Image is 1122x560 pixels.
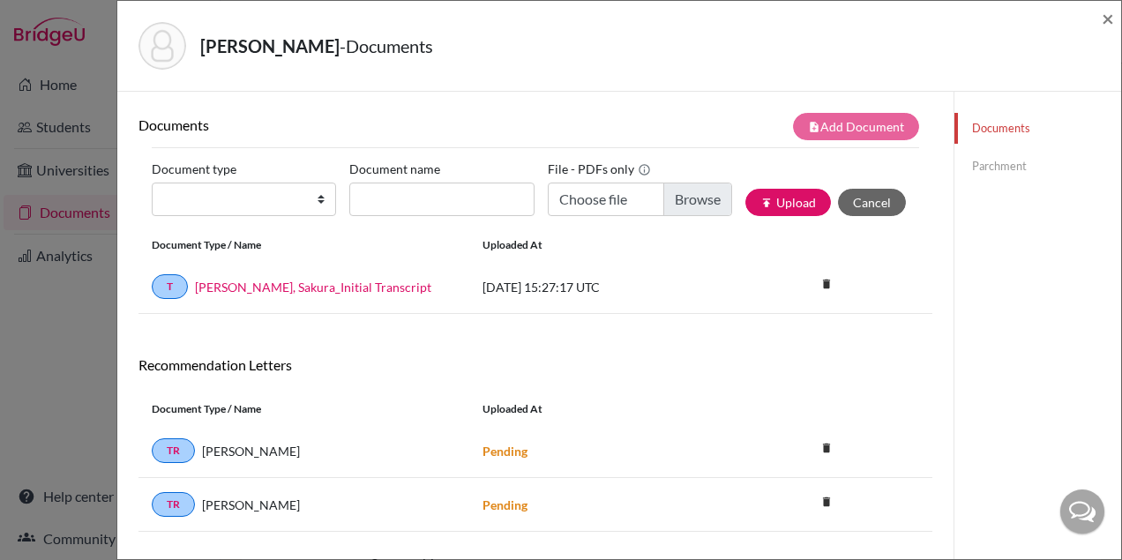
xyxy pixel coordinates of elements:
a: delete [813,491,840,515]
h6: Documents [138,116,535,133]
button: Cancel [838,189,906,216]
i: delete [813,489,840,515]
a: delete [813,273,840,297]
strong: Pending [482,497,527,512]
i: note_add [808,121,820,133]
label: Document name [349,155,440,183]
label: Document type [152,155,236,183]
button: note_addAdd Document [793,113,919,140]
i: delete [813,435,840,461]
a: T [152,274,188,299]
span: [PERSON_NAME] [202,442,300,460]
a: TR [152,438,195,463]
div: Document Type / Name [138,237,469,253]
div: [DATE] 15:27:17 UTC [469,278,734,296]
a: TR [152,492,195,517]
div: Document Type / Name [138,401,469,417]
span: - Documents [340,35,433,56]
button: publishUpload [745,189,831,216]
h6: Recommendation Letters [138,356,932,373]
i: delete [813,271,840,297]
a: Parchment [954,151,1121,182]
div: Uploaded at [469,401,734,417]
a: delete [813,437,840,461]
strong: [PERSON_NAME] [200,35,340,56]
span: × [1102,5,1114,31]
a: [PERSON_NAME], Sakura_Initial Transcript [195,278,431,296]
a: Documents [954,113,1121,144]
span: [PERSON_NAME] [202,496,300,514]
div: Uploaded at [469,237,734,253]
i: publish [760,197,773,209]
strong: Pending [482,444,527,459]
label: File - PDFs only [548,155,651,183]
button: Close [1102,8,1114,29]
